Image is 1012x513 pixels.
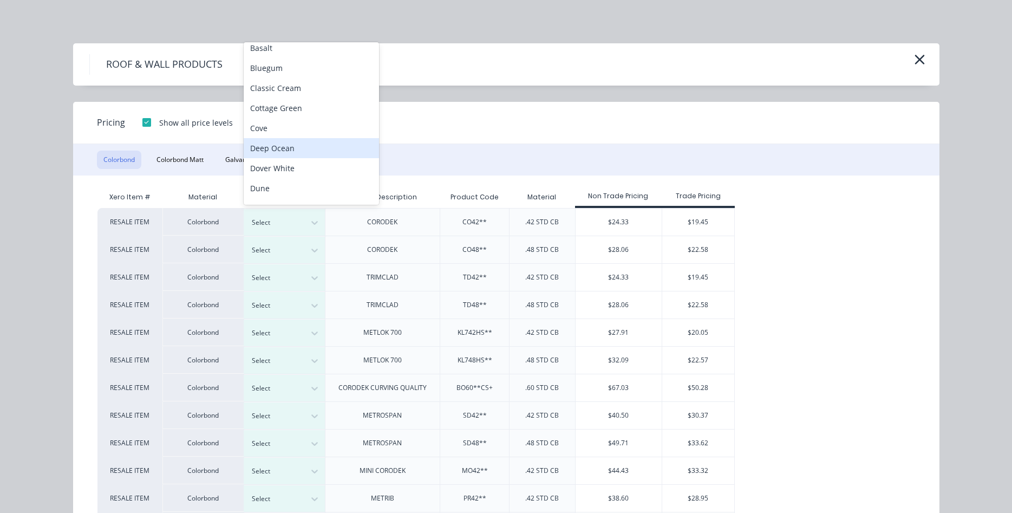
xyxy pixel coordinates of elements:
[576,485,662,512] div: $38.60
[525,493,559,503] div: .42 STD CB
[162,429,244,457] div: Colorbond
[371,493,394,503] div: METRIB
[97,429,162,457] div: RESALE ITEM
[576,236,662,263] div: $28.06
[363,411,402,420] div: METROSPAN
[662,209,734,236] div: $19.45
[662,374,734,401] div: $50.28
[525,217,559,227] div: .42 STD CB
[97,236,162,263] div: RESALE ITEM
[244,38,379,58] div: Basalt
[367,300,399,310] div: TRIMCLAD
[525,466,559,476] div: .42 STD CB
[150,151,210,169] button: Colorbond Matt
[162,208,244,236] div: Colorbond
[97,263,162,291] div: RESALE ITEM
[576,209,662,236] div: $24.33
[162,319,244,346] div: Colorbond
[97,151,141,169] button: Colorbond
[525,438,559,448] div: .48 STD CB
[519,184,565,211] div: Material
[244,78,379,98] div: Classic Cream
[162,346,244,374] div: Colorbond
[363,328,402,337] div: METLOK 700
[525,272,559,282] div: .42 STD CB
[97,484,162,512] div: RESALE ITEM
[367,245,397,255] div: CORODEK
[244,198,379,218] div: Evening Haze
[367,272,399,282] div: TRIMCLAD
[662,402,734,429] div: $30.37
[338,383,427,393] div: CORODEK CURVING QUALITY
[162,457,244,484] div: Colorbond
[525,411,559,420] div: .42 STD CB
[662,430,734,457] div: $33.62
[97,319,162,346] div: RESALE ITEM
[162,186,244,208] div: Material
[662,457,734,484] div: $33.32
[162,401,244,429] div: Colorbond
[97,457,162,484] div: RESALE ITEM
[662,485,734,512] div: $28.95
[97,374,162,401] div: RESALE ITEM
[97,401,162,429] div: RESALE ITEM
[525,245,559,255] div: .48 STD CB
[575,191,662,201] div: Non Trade Pricing
[97,116,125,129] span: Pricing
[162,374,244,401] div: Colorbond
[442,184,507,211] div: Product Code
[338,184,426,211] div: Product Description
[162,291,244,319] div: Colorbond
[576,402,662,429] div: $40.50
[576,291,662,319] div: $28.06
[162,236,244,263] div: Colorbond
[244,138,379,158] div: Deep Ocean
[576,457,662,484] div: $44.43
[662,236,734,263] div: $22.58
[662,264,734,291] div: $19.45
[360,466,406,476] div: MINI CORODEK
[97,346,162,374] div: RESALE ITEM
[662,191,735,201] div: Trade Pricing
[662,319,734,346] div: $20.05
[363,355,402,365] div: METLOK 700
[244,178,379,198] div: Dune
[244,98,379,118] div: Cottage Green
[219,151,265,169] button: Galvanised
[159,117,233,128] div: Show all price levels
[576,374,662,401] div: $67.03
[363,438,402,448] div: METROSPAN
[662,347,734,374] div: $22.57
[367,217,397,227] div: CORODEK
[525,300,559,310] div: .48 STD CB
[162,484,244,512] div: Colorbond
[525,355,559,365] div: .48 STD CB
[244,58,379,78] div: Bluegum
[662,291,734,319] div: $22.58
[244,158,379,178] div: Dover White
[576,430,662,457] div: $49.71
[97,208,162,236] div: RESALE ITEM
[97,291,162,319] div: RESALE ITEM
[89,54,239,75] h4: ROOF & WALL PRODUCTS
[576,319,662,346] div: $27.91
[97,186,162,208] div: Xero Item #
[576,264,662,291] div: $24.33
[162,263,244,291] div: Colorbond
[244,118,379,138] div: Cove
[525,383,559,393] div: .60 STD CB
[525,328,559,337] div: .42 STD CB
[576,347,662,374] div: $32.09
